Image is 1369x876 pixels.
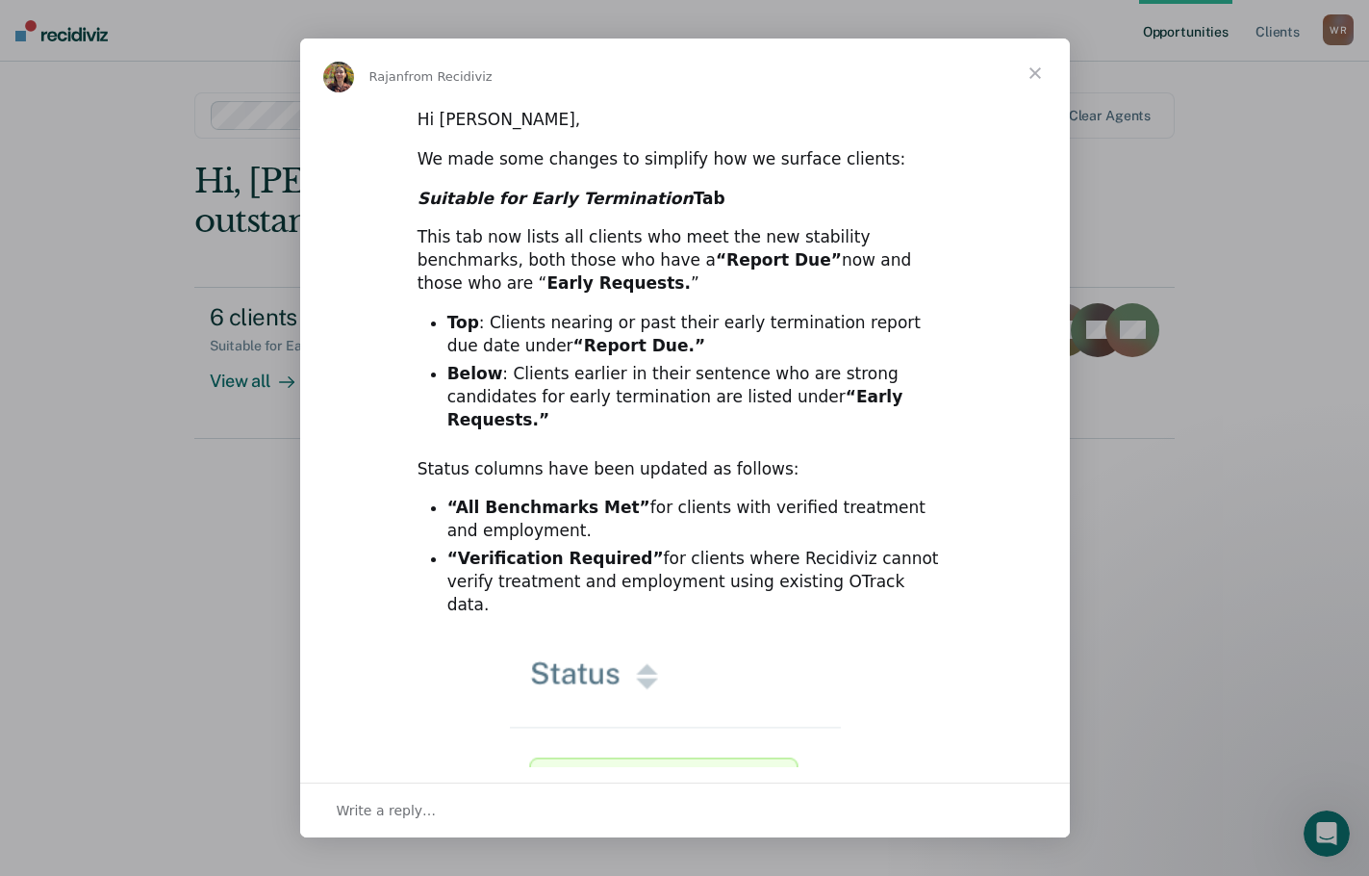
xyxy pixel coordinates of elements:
[418,226,952,295] div: This tab now lists all clients who meet the new stability benchmarks, both those who have a now a...
[546,273,691,293] b: Early Requests.
[447,498,650,517] b: “All Benchmarks Met”
[418,458,952,481] div: Status columns have been updated as follows:
[447,387,903,429] b: “Early Requests.”
[447,363,952,432] li: : Clients earlier in their sentence who are strong candidates for early termination are listed under
[337,798,437,823] span: Write a reply…
[447,312,952,358] li: : Clients nearing or past their early termination report due date under
[418,189,725,208] b: Tab
[716,250,842,270] b: “Report Due”
[323,62,354,92] img: Profile image for Rajan
[447,364,503,383] b: Below
[418,148,952,171] div: We made some changes to simplify how we surface clients:
[1001,39,1070,108] span: Close
[447,548,952,617] li: for clients where Recidiviz cannot verify treatment and employment using existing OTrack data.
[573,336,705,355] b: “Report Due.”
[369,69,405,84] span: Rajan
[418,189,694,208] i: Suitable for Early Termination
[300,783,1070,837] div: Open conversation and reply
[447,497,952,543] li: for clients with verified treatment and employment.
[404,69,493,84] span: from Recidiviz
[418,109,952,132] div: Hi [PERSON_NAME],
[447,313,479,332] b: Top
[447,549,664,568] b: “Verification Required”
